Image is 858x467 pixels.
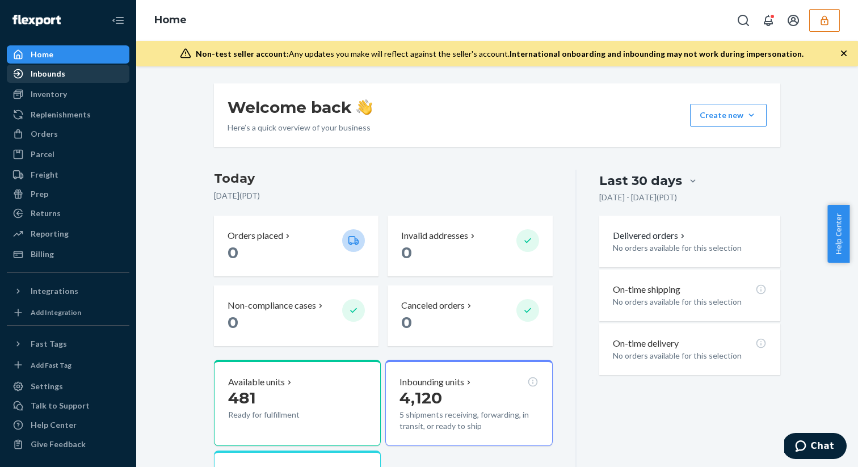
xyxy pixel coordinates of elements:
[31,228,69,239] div: Reporting
[7,45,129,64] a: Home
[31,169,58,180] div: Freight
[7,245,129,263] a: Billing
[31,308,81,317] div: Add Integration
[7,397,129,415] button: Talk to Support
[7,416,129,434] a: Help Center
[401,229,468,242] p: Invalid addresses
[31,338,67,350] div: Fast Tags
[228,376,285,389] p: Available units
[7,225,129,243] a: Reporting
[228,313,238,332] span: 0
[31,439,86,450] div: Give Feedback
[31,285,78,297] div: Integrations
[7,204,129,222] a: Returns
[214,170,553,188] h3: Today
[7,435,129,453] button: Give Feedback
[399,409,538,432] p: 5 shipments receiving, forwarding, in transit, or ready to ship
[31,68,65,79] div: Inbounds
[228,409,333,420] p: Ready for fulfillment
[7,125,129,143] a: Orders
[613,296,767,308] p: No orders available for this selection
[31,89,67,100] div: Inventory
[356,99,372,115] img: hand-wave emoji
[31,149,54,160] div: Parcel
[214,190,553,201] p: [DATE] ( PDT )
[228,299,316,312] p: Non-compliance cases
[782,9,805,32] button: Open account menu
[196,49,289,58] span: Non-test seller account:
[7,65,129,83] a: Inbounds
[401,243,412,262] span: 0
[599,172,682,190] div: Last 30 days
[31,400,90,411] div: Talk to Support
[31,208,61,219] div: Returns
[7,282,129,300] button: Integrations
[613,350,767,361] p: No orders available for this selection
[145,4,196,37] ol: breadcrumbs
[827,205,849,263] button: Help Center
[510,49,804,58] span: International onboarding and inbounding may not work during impersonation.
[690,104,767,127] button: Create new
[784,433,847,461] iframe: Opens a widget where you can chat to one of our agents
[613,337,679,350] p: On-time delivery
[7,166,129,184] a: Freight
[7,335,129,353] button: Fast Tags
[399,376,464,389] p: Inbounding units
[228,388,256,407] span: 481
[613,229,687,242] button: Delivered orders
[7,357,129,373] a: Add Fast Tag
[599,192,677,203] p: [DATE] - [DATE] ( PDT )
[385,360,552,446] button: Inbounding units4,1205 shipments receiving, forwarding, in transit, or ready to ship
[7,85,129,103] a: Inventory
[31,360,71,370] div: Add Fast Tag
[107,9,129,32] button: Close Navigation
[12,15,61,26] img: Flexport logo
[31,381,63,392] div: Settings
[388,216,552,276] button: Invalid addresses 0
[228,97,372,117] h1: Welcome back
[7,106,129,124] a: Replenishments
[154,14,187,26] a: Home
[228,122,372,133] p: Here’s a quick overview of your business
[401,299,465,312] p: Canceled orders
[228,243,238,262] span: 0
[399,388,442,407] span: 4,120
[613,283,680,296] p: On-time shipping
[7,305,129,321] a: Add Integration
[228,229,283,242] p: Orders placed
[7,377,129,396] a: Settings
[31,188,48,200] div: Prep
[388,285,552,346] button: Canceled orders 0
[31,109,91,120] div: Replenishments
[613,242,767,254] p: No orders available for this selection
[214,285,378,346] button: Non-compliance cases 0
[31,249,54,260] div: Billing
[31,128,58,140] div: Orders
[214,360,381,446] button: Available units481Ready for fulfillment
[401,313,412,332] span: 0
[31,419,77,431] div: Help Center
[757,9,780,32] button: Open notifications
[732,9,755,32] button: Open Search Box
[7,145,129,163] a: Parcel
[196,48,804,60] div: Any updates you make will reflect against the seller's account.
[7,185,129,203] a: Prep
[31,49,53,60] div: Home
[214,216,378,276] button: Orders placed 0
